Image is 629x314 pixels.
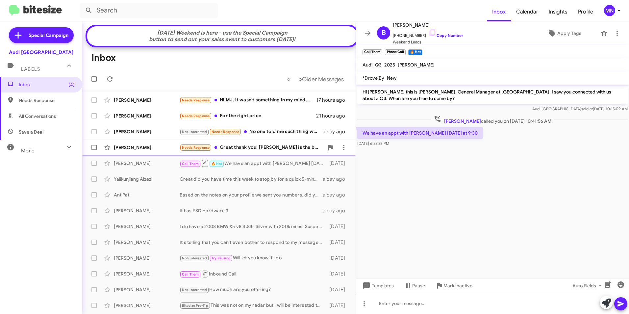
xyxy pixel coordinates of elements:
[387,75,396,81] span: New
[384,62,395,68] span: 2025
[356,280,399,292] button: Templates
[180,192,323,198] div: Based on the notes on your profile we sent you numbers. did you have time to go over those number...
[114,255,180,261] div: [PERSON_NAME]
[180,239,326,246] div: It's telling that you can't even bother to respond to my message. Do you even care about customer...
[283,72,295,86] button: Previous
[180,254,326,262] div: Will let you know if I do
[114,192,180,198] div: Ant Pat
[182,272,199,276] span: Call Them
[399,280,430,292] button: Pause
[180,207,323,214] div: It has FSD Hardware 3
[363,49,382,55] small: Call Them
[323,128,350,135] div: a day ago
[412,280,425,292] span: Pause
[572,280,604,292] span: Auto Fields
[180,286,326,294] div: How much are you offering?
[180,302,326,309] div: This was not on my radar but I will be interested to know what can be offered.
[114,97,180,103] div: [PERSON_NAME]
[363,75,384,81] span: *Drove By
[180,159,326,168] div: We have an appt with [PERSON_NAME] [DATE] at 9:30
[567,280,609,292] button: Auto Fields
[114,239,180,246] div: [PERSON_NAME]
[212,130,239,134] span: Needs Response
[363,62,372,68] span: Audi
[182,256,207,260] span: Not-Interested
[182,303,208,308] span: Bitesize Pro-Tip
[180,144,324,151] div: Great thank you! [PERSON_NAME] is the best and enjoyed your assistance as well. Still thinking ab...
[182,98,210,102] span: Needs Response
[114,160,180,167] div: [PERSON_NAME]
[91,53,116,63] h1: Inbox
[393,29,463,39] span: [PHONE_NUMBER]
[429,33,463,38] a: Copy Number
[316,113,350,119] div: 21 hours ago
[180,223,326,230] div: I do have a 2008 BMW X5 v8 4.8ltr Silver with 200k miles. Suspect policy would send it to auction...
[326,271,350,277] div: [DATE]
[532,106,628,111] span: Audi [GEOGRAPHIC_DATA] [DATE] 10:15:09 AM
[326,255,350,261] div: [DATE]
[287,75,291,83] span: «
[9,49,73,56] div: Audi [GEOGRAPHIC_DATA]
[511,2,543,21] a: Calendar
[68,81,75,88] span: (4)
[581,106,593,111] span: said at
[382,28,386,38] span: B
[375,62,382,68] span: Q3
[430,280,478,292] button: Mark Inactive
[182,162,199,166] span: Call Them
[323,207,350,214] div: a day ago
[114,207,180,214] div: [PERSON_NAME]
[114,271,180,277] div: [PERSON_NAME]
[408,49,422,55] small: 🔥 Hot
[487,2,511,21] span: Inbox
[298,75,302,83] span: »
[543,2,573,21] a: Insights
[357,141,389,146] span: [DATE] 6:33:38 PM
[557,27,581,39] span: Apply Tags
[19,81,75,88] span: Inbox
[326,239,350,246] div: [DATE]
[604,5,615,16] div: MN
[80,3,218,18] input: Search
[393,21,463,29] span: [PERSON_NAME]
[531,27,597,39] button: Apply Tags
[326,223,350,230] div: [DATE]
[21,66,40,72] span: Labels
[19,97,75,104] span: Needs Response
[398,62,435,68] span: [PERSON_NAME]
[114,223,180,230] div: [PERSON_NAME]
[19,113,56,119] span: All Conversations
[19,129,43,135] span: Save a Deal
[114,144,180,151] div: [PERSON_NAME]
[357,86,628,104] p: Hi [PERSON_NAME] this is [PERSON_NAME], General Manager at [GEOGRAPHIC_DATA]. I saw you connected...
[114,113,180,119] div: [PERSON_NAME]
[212,256,231,260] span: Try Pausing
[21,148,35,154] span: More
[323,192,350,198] div: a day ago
[180,176,323,182] div: Great did you have time this week to stop by for a quick 5-minute appraisal?
[9,27,74,43] a: Special Campaign
[357,127,483,139] p: We have an appt with [PERSON_NAME] [DATE] at 9:30
[182,288,207,292] span: Not-Interested
[326,286,350,293] div: [DATE]
[114,302,180,309] div: [PERSON_NAME]
[90,30,354,43] div: [DATE] Weekend is here - use the Special Campaign button to send out your sales event to customer...
[316,97,350,103] div: 17 hours ago
[180,96,316,104] div: Hi MJ, it wasn't something in my mind, but what's the ballpark range you are thinking?
[182,145,210,150] span: Needs Response
[294,72,348,86] button: Next
[323,176,350,182] div: a day ago
[29,32,68,39] span: Special Campaign
[114,176,180,182] div: Yalikunjiang Aizezi
[182,114,210,118] span: Needs Response
[573,2,598,21] a: Profile
[182,130,207,134] span: Not-Interested
[361,280,394,292] span: Templates
[326,302,350,309] div: [DATE]
[326,160,350,167] div: [DATE]
[385,49,405,55] small: Phone Call
[302,76,344,83] span: Older Messages
[284,72,348,86] nav: Page navigation example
